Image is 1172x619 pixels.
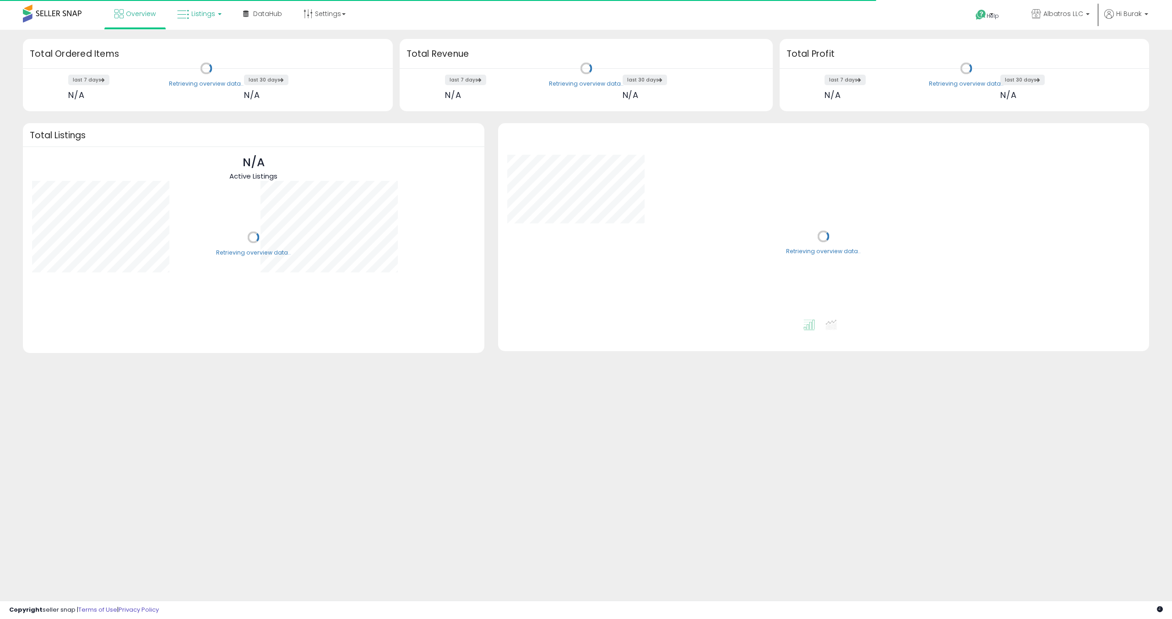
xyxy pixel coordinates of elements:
[786,248,861,256] div: Retrieving overview data..
[1043,9,1083,18] span: Albatros LLC
[968,2,1017,30] a: Help
[975,9,987,21] i: Get Help
[1116,9,1142,18] span: Hi Burak
[1104,9,1148,30] a: Hi Burak
[191,9,215,18] span: Listings
[216,249,291,257] div: Retrieving overview data..
[126,9,156,18] span: Overview
[253,9,282,18] span: DataHub
[929,80,1004,88] div: Retrieving overview data..
[987,12,999,20] span: Help
[549,80,624,88] div: Retrieving overview data..
[169,80,244,88] div: Retrieving overview data..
